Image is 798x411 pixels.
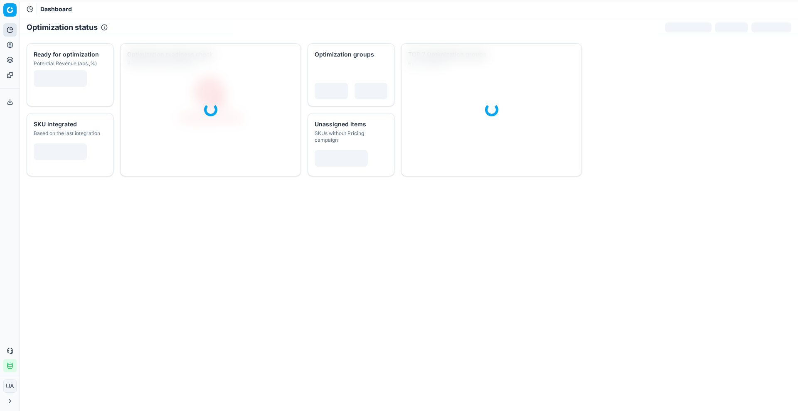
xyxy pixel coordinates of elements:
[40,5,72,13] span: Dashboard
[315,130,386,143] div: SKUs without Pricing campaign
[34,50,105,59] div: Ready for optimization
[34,130,105,137] div: Based on the last integration
[27,22,98,33] h2: Optimization status
[34,120,105,128] div: SKU integrated
[4,380,16,392] span: UA
[3,379,17,393] button: UA
[315,50,386,59] div: Optimization groups
[315,120,386,128] div: Unassigned items
[34,60,105,67] div: Potential Revenue (abs.,%)
[40,5,72,13] nav: breadcrumb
